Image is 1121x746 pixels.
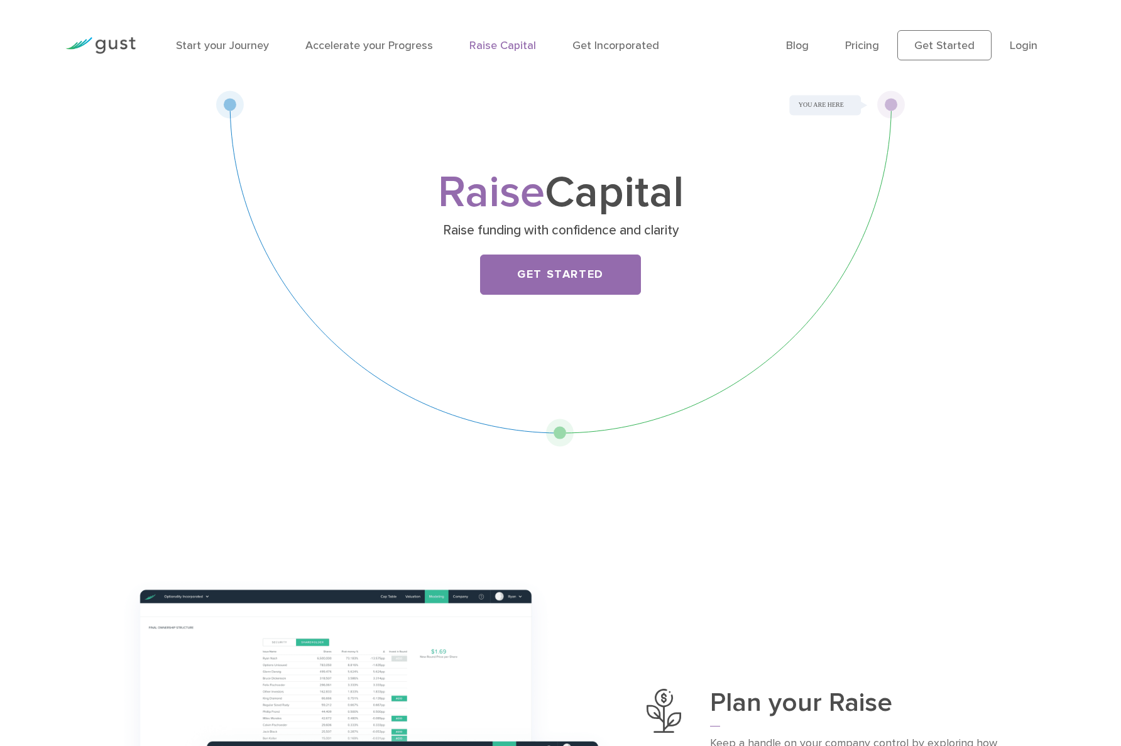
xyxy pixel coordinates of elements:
[312,173,809,213] h1: Capital
[438,166,545,219] span: Raise
[572,39,659,52] a: Get Incorporated
[317,222,804,239] p: Raise funding with confidence and clarity
[710,689,1010,727] h3: Plan your Raise
[305,39,433,52] a: Accelerate your Progress
[1010,39,1037,52] a: Login
[176,39,269,52] a: Start your Journey
[845,39,879,52] a: Pricing
[786,39,809,52] a: Blog
[469,39,536,52] a: Raise Capital
[897,30,992,60] a: Get Started
[480,255,641,295] a: Get Started
[65,37,136,54] img: Gust Logo
[647,689,681,733] img: Plan Your Raise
